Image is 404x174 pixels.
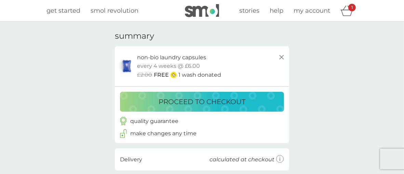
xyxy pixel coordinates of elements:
[178,71,221,79] p: 1 wash donated
[210,155,274,164] p: calculated at checkout
[154,71,169,79] span: FREE
[239,7,259,14] span: stories
[46,6,80,16] a: get started
[159,96,245,107] p: proceed to checkout
[91,6,138,16] a: smol revolution
[185,4,219,17] img: smol
[120,92,284,112] button: proceed to checkout
[137,62,200,71] p: every 4 weeks @ £6.00
[294,6,330,16] a: my account
[239,6,259,16] a: stories
[46,7,80,14] span: get started
[120,155,142,164] p: Delivery
[137,53,206,62] p: non-bio laundry capsules
[130,117,178,126] p: quality guarantee
[270,7,283,14] span: help
[137,71,152,79] span: £2.00
[294,7,330,14] span: my account
[270,6,283,16] a: help
[91,7,138,14] span: smol revolution
[115,31,154,41] h3: summary
[130,129,197,138] p: make changes any time
[340,4,358,17] div: basket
